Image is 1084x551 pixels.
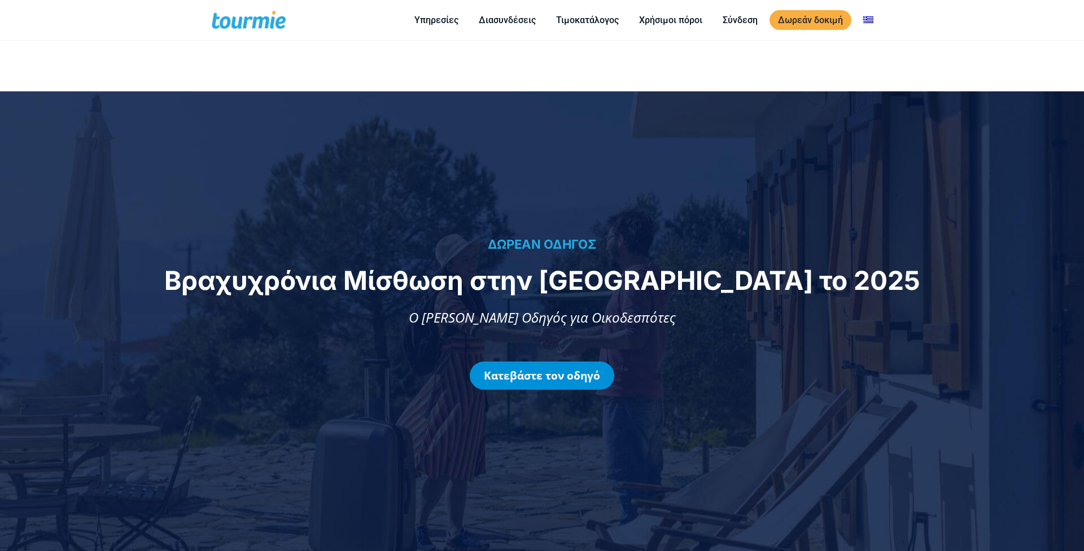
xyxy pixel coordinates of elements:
a: Σύνδεση [714,13,766,27]
a: Τιμοκατάλογος [548,13,627,27]
a: Δωρεάν δοκιμή [770,10,851,30]
a: Κατεβάστε τον οδηγό [470,362,614,390]
a: Υπηρεσίες [406,13,467,27]
span: ΔΩΡΕΑΝ ΟΔΗΓΟΣ [488,237,597,252]
span: Βραχυχρόνια Μίσθωση στην [GEOGRAPHIC_DATA] το 2025 [164,265,920,296]
a: Διασυνδέσεις [470,13,544,27]
span: Ο [PERSON_NAME] Οδηγός για Οικοδεσπότες [409,308,676,327]
a: Χρήσιμοι πόροι [631,13,711,27]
